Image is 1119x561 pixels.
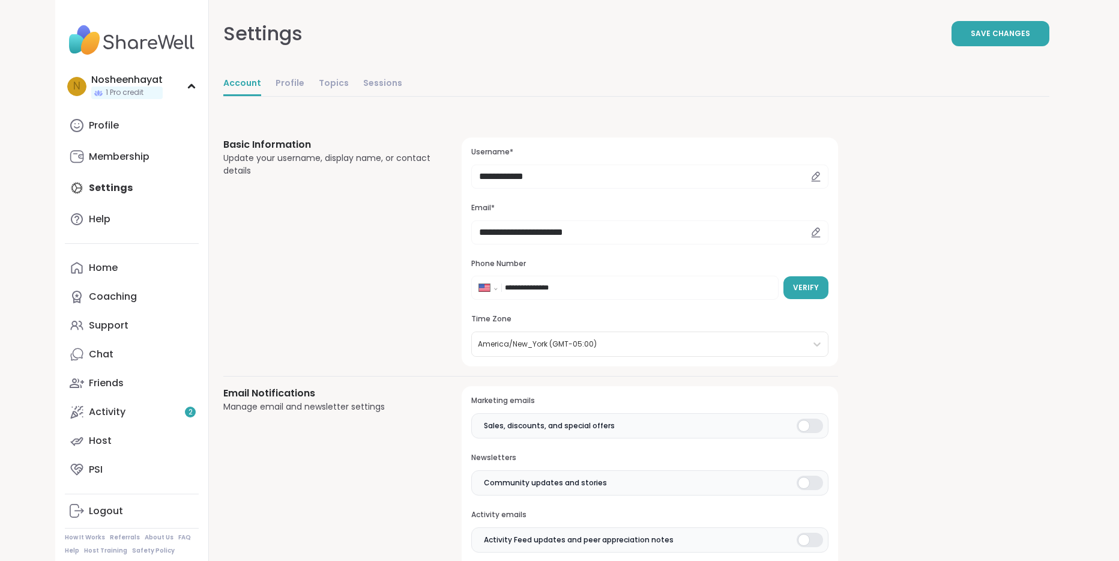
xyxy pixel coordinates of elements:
[223,72,261,96] a: Account
[73,79,80,94] span: N
[484,535,674,545] span: Activity Feed updates and peer appreciation notes
[65,369,199,398] a: Friends
[89,119,119,132] div: Profile
[363,72,402,96] a: Sessions
[89,405,125,419] div: Activity
[132,547,175,555] a: Safety Policy
[89,348,113,361] div: Chat
[65,533,105,542] a: How It Works
[971,28,1030,39] span: Save Changes
[65,398,199,426] a: Activity2
[65,205,199,234] a: Help
[65,547,79,555] a: Help
[319,72,349,96] a: Topics
[89,290,137,303] div: Coaching
[106,88,143,98] span: 1 Pro credit
[471,147,828,157] h3: Username*
[89,261,118,274] div: Home
[471,396,828,406] h3: Marketing emails
[223,19,303,48] div: Settings
[471,314,828,324] h3: Time Zone
[189,407,193,417] span: 2
[65,455,199,484] a: PSI
[223,152,433,177] div: Update your username, display name, or contact details
[65,19,199,61] img: ShareWell Nav Logo
[89,377,124,390] div: Friends
[89,505,123,518] div: Logout
[65,282,199,311] a: Coaching
[89,319,128,332] div: Support
[952,21,1049,46] button: Save Changes
[223,401,433,413] div: Manage email and newsletter settings
[178,533,191,542] a: FAQ
[65,426,199,455] a: Host
[223,386,433,401] h3: Email Notifications
[471,203,828,213] h3: Email*
[145,533,173,542] a: About Us
[89,434,112,447] div: Host
[471,453,828,463] h3: Newsletters
[783,276,828,299] button: Verify
[89,150,149,163] div: Membership
[65,253,199,282] a: Home
[65,111,199,140] a: Profile
[65,340,199,369] a: Chat
[110,533,140,542] a: Referrals
[91,73,163,86] div: Nosheenhayat
[471,510,828,520] h3: Activity emails
[793,282,819,293] span: Verify
[65,142,199,171] a: Membership
[89,463,103,476] div: PSI
[276,72,304,96] a: Profile
[484,478,607,488] span: Community updates and stories
[479,284,490,291] img: United States
[223,138,433,152] h3: Basic Information
[65,497,199,526] a: Logout
[89,213,110,226] div: Help
[84,547,127,555] a: Host Training
[65,311,199,340] a: Support
[484,420,615,431] span: Sales, discounts, and special offers
[471,259,828,269] h3: Phone Number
